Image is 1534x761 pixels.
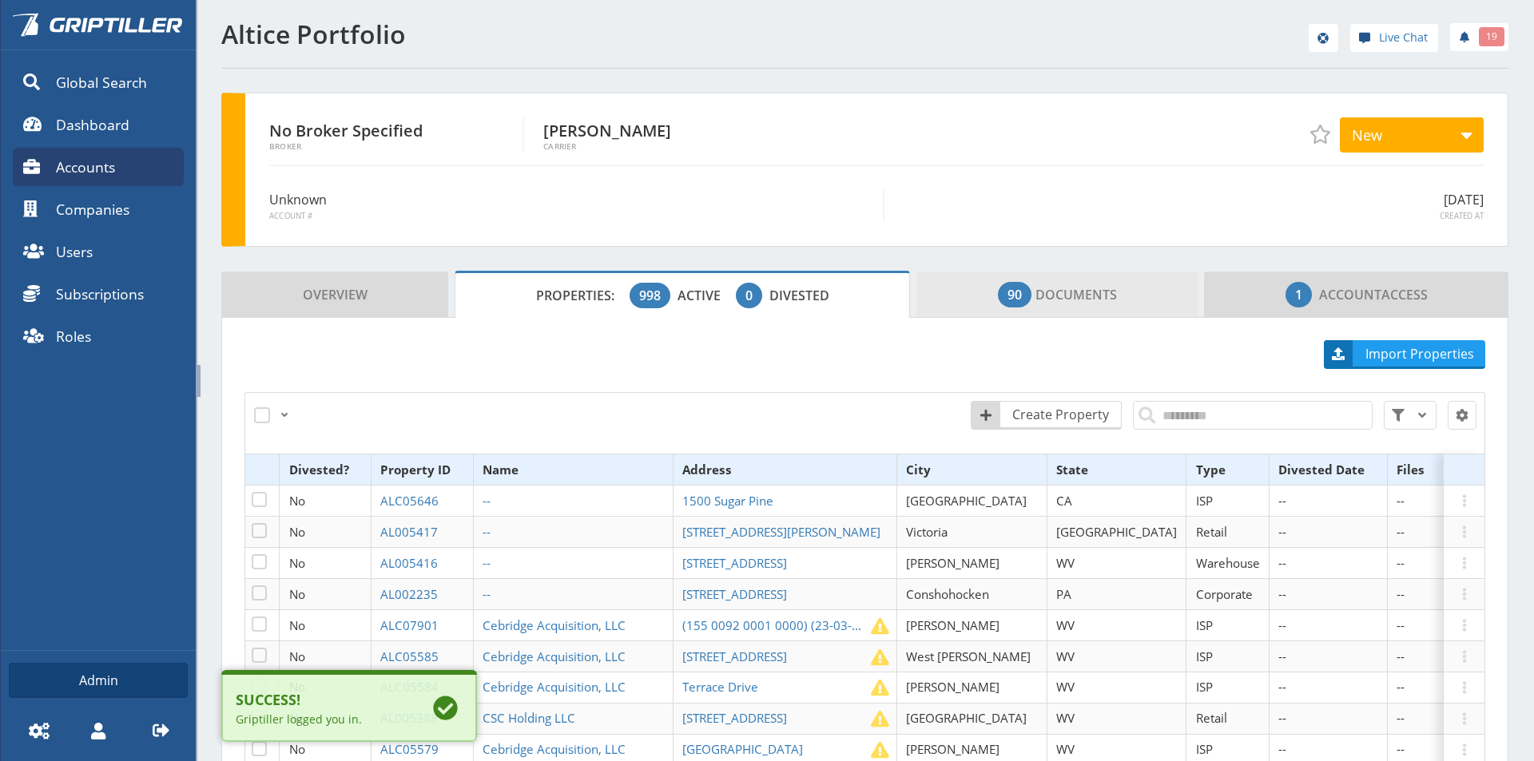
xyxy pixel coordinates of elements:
th: State [1047,454,1186,486]
span: [GEOGRAPHIC_DATA] [906,493,1027,509]
a: Companies [13,190,184,228]
span: Users [56,241,93,262]
a: Admin [9,663,188,698]
span: No [289,741,305,757]
span: -- [1278,617,1286,633]
a: [GEOGRAPHIC_DATA] [682,741,808,757]
a: ALC07901 [380,617,443,633]
span: -- [1278,524,1286,540]
label: Select All [254,401,276,423]
div: notifications [1438,20,1508,52]
span: [STREET_ADDRESS][PERSON_NAME] [682,524,880,540]
span: Roles [56,326,91,347]
a: [STREET_ADDRESS] [682,586,792,602]
span: Account [1319,286,1381,303]
span: [GEOGRAPHIC_DATA] [682,741,803,757]
span: WV [1056,710,1075,726]
span: [PERSON_NAME] [906,617,999,633]
span: [STREET_ADDRESS] [682,710,787,726]
span: Add to Favorites [1310,125,1329,144]
th: Divested? [280,454,372,486]
span: Cebridge Acquisition, LLC [483,741,626,757]
div: help [1350,24,1438,57]
span: Import Properties [1355,344,1485,363]
span: AL005416 [380,555,438,571]
span: Cebridge Acquisition, LLC [483,679,626,695]
span: Access [1286,279,1428,311]
a: Dashboard [13,105,184,144]
div: help [1309,24,1338,57]
span: 0 [745,286,753,305]
span: -- [1278,741,1286,757]
a: Live Chat [1350,24,1438,52]
span: Broker [269,142,523,151]
span: ALC05585 [380,648,439,664]
span: -- [1397,555,1405,571]
span: No [289,555,305,571]
a: ALC05646 [380,493,443,509]
a: AL002235 [380,586,443,602]
a: [STREET_ADDRESS][PERSON_NAME] [682,524,885,540]
span: Accounts [56,157,115,177]
span: -- [1397,586,1405,602]
span: Cebridge Acquisition, LLC [483,617,626,633]
div: [DATE] [884,190,1484,222]
a: 1500 Sugar Pine [682,493,778,509]
span: -- [1397,648,1405,664]
a: [STREET_ADDRESS] [682,555,792,571]
span: 90 [1007,285,1022,304]
th: Property ID [371,454,473,486]
span: [GEOGRAPHIC_DATA] [906,710,1027,726]
span: Created At [896,211,1484,222]
span: Properties: [536,287,626,304]
span: -- [1397,679,1405,695]
a: 19 [1450,23,1508,51]
span: ISP [1196,679,1213,695]
span: -- [1397,741,1405,757]
span: WV [1056,648,1075,664]
a: Cebridge Acquisition, LLC [483,679,630,695]
span: Live Chat [1379,29,1428,46]
span: Carrier [543,142,798,151]
div: Unknown [269,190,884,222]
span: Cebridge Acquisition, LLC [483,648,626,664]
th: City [896,454,1047,486]
span: -- [483,555,491,571]
span: No [289,493,305,509]
span: (155 0092 0001 0000) (23-03-155-00920001) [682,617,939,633]
span: AL005417 [380,524,438,540]
span: [GEOGRAPHIC_DATA] [1056,524,1177,540]
h1: Altice Portfolio [221,20,856,49]
a: Terrace Drive [682,679,763,695]
th: Type [1186,454,1270,486]
span: -- [1278,710,1286,726]
span: Conshohocken [906,586,989,602]
span: No [289,586,305,602]
span: -- [1278,679,1286,695]
th: Files [1387,454,1447,486]
a: ALC05585 [380,648,443,664]
div: [PERSON_NAME] [543,117,798,151]
span: No [289,524,305,540]
span: [PERSON_NAME] [906,679,999,695]
span: Subscriptions [56,283,144,304]
a: Cebridge Acquisition, LLC [483,648,630,664]
span: -- [483,586,491,602]
th: Divested Date [1270,454,1388,486]
span: [STREET_ADDRESS] [682,648,787,664]
span: WV [1056,555,1075,571]
span: 1500 Sugar Pine [682,493,773,509]
a: Import Properties [1324,340,1485,369]
span: West [PERSON_NAME] [906,648,1031,664]
a: Cebridge Acquisition, LLC [483,617,630,633]
span: CSC Holding LLC [483,710,575,726]
span: Companies [56,199,129,220]
span: [PERSON_NAME] [906,741,999,757]
span: -- [1278,555,1286,571]
span: 19 [1486,30,1497,44]
a: ALC05579 [380,741,443,757]
span: -- [1278,493,1286,509]
a: (155 0092 0001 0000) (23-03-155-00920001) [682,617,870,633]
span: ALC07901 [380,617,439,633]
span: Create Property [1003,405,1121,424]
